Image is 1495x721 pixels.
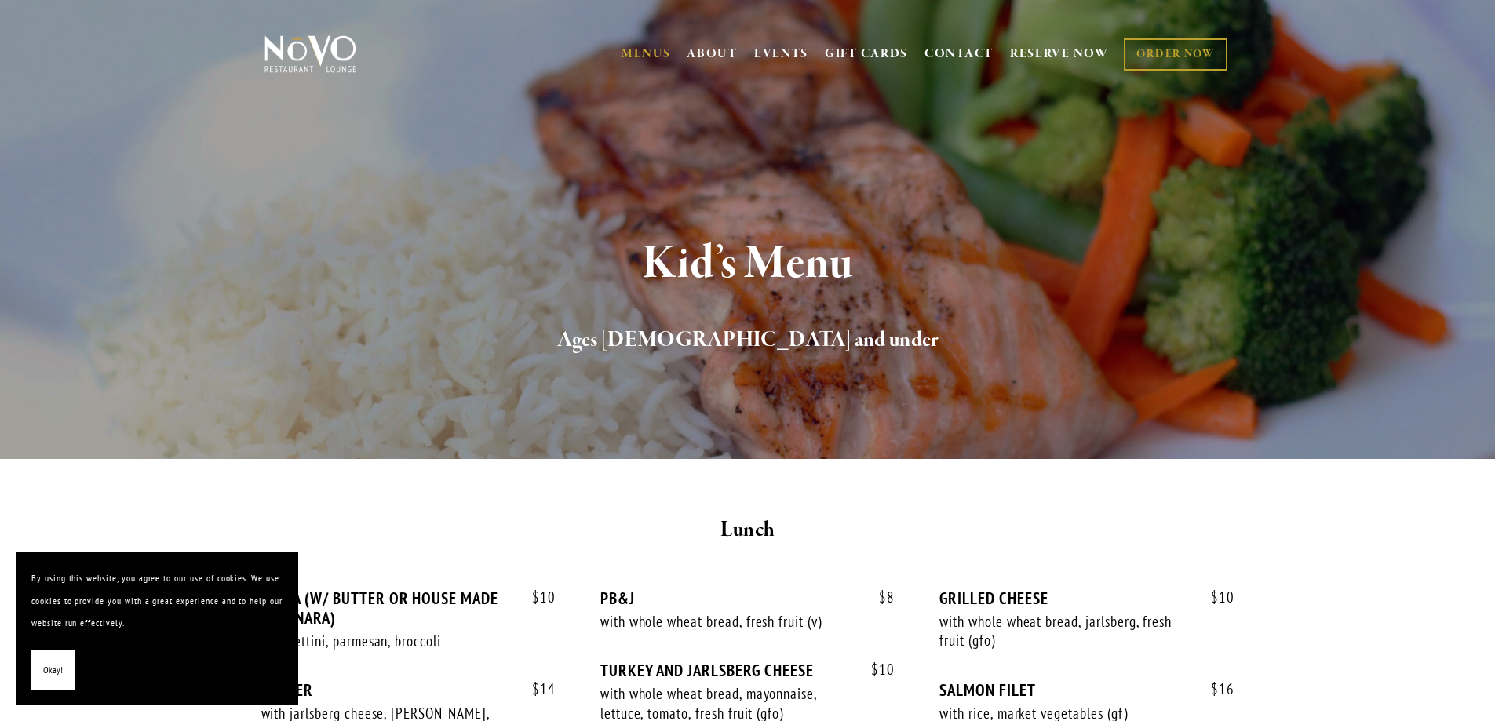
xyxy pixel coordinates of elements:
[939,588,1234,608] div: GRILLED CHEESE
[855,661,895,679] span: 10
[1195,680,1234,698] span: 16
[261,632,511,651] div: spaghettini, parmesan, broccoli
[1211,588,1219,606] span: $
[825,39,908,69] a: GIFT CARDS
[16,552,298,705] section: Cookie banner
[939,612,1189,650] div: with whole wheat bread, jarlsberg, fresh fruit (gfo)
[622,46,671,62] a: MENUS
[600,588,895,608] div: PB&J
[31,650,75,690] button: Okay!
[863,588,895,606] span: 8
[261,588,556,628] div: PASTA (W/ BUTTER OR HOUSE MADE MARINARA)
[261,680,556,700] div: BURGER
[290,324,1205,357] h2: Ages [DEMOGRAPHIC_DATA] and under
[532,679,540,698] span: $
[754,46,808,62] a: EVENTS
[871,660,879,679] span: $
[290,514,1205,547] h2: Lunch
[43,659,63,682] span: Okay!
[939,680,1234,700] div: SALMON FILET
[687,46,738,62] a: ABOUT
[261,35,359,74] img: Novo Restaurant &amp; Lounge
[1211,679,1219,698] span: $
[516,680,556,698] span: 14
[600,612,850,632] div: with whole wheat bread, fresh fruit (v)
[879,588,887,606] span: $
[516,588,556,606] span: 10
[290,239,1205,289] h1: Kid’s Menu
[1124,38,1227,71] a: ORDER NOW
[31,567,283,635] p: By using this website, you agree to our use of cookies. We use cookies to provide you with a grea...
[532,588,540,606] span: $
[924,39,994,69] a: CONTACT
[600,661,895,680] div: TURKEY AND JARLSBERG CHEESE
[1195,588,1234,606] span: 10
[1010,39,1109,69] a: RESERVE NOW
